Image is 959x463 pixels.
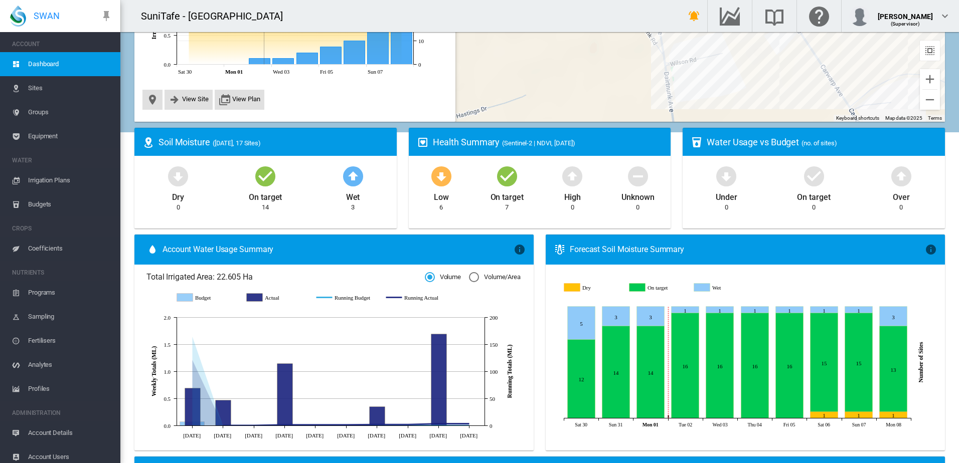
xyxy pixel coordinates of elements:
div: On target [249,188,282,203]
div: On target [797,188,830,203]
g: Running Budget [316,293,376,302]
div: 14 [262,203,269,212]
div: Forecast Soil Moisture Summary [570,244,925,255]
md-icon: icon-arrow-up-bold-circle [889,164,913,188]
g: On target Sep 03, 2025 16 [706,313,733,418]
span: (no. of sites) [802,139,837,147]
md-icon: Search the knowledge base [762,10,786,22]
div: Soil Moisture [158,136,389,148]
md-icon: icon-minus-circle [626,164,650,188]
tspan: Thu 04 [747,422,761,427]
circle: Running Budget 1 Sept 0 [467,423,471,427]
md-icon: icon-arrow-down-bold-circle [166,164,190,188]
span: Sampling [28,305,112,329]
tspan: Sat 30 [575,422,587,427]
span: View Plan [232,95,260,103]
span: NUTRIENTS [12,265,112,281]
div: Water Usage vs Budget [707,136,937,148]
tspan: Sun 31 [608,422,622,427]
g: On target Aug 30, 2025 12 [567,340,595,418]
button: icon-calendar-multiple View Plan [219,94,260,106]
div: SuniTafe - [GEOGRAPHIC_DATA] [141,9,292,23]
div: 0 [571,203,574,212]
img: SWAN-Landscape-Logo-Colour-drop.png [10,6,26,27]
g: Dry Sep 07, 2025 1 [845,412,872,418]
md-icon: icon-select-all [924,45,936,57]
span: Profiles [28,377,112,401]
g: Actual 7 July 0.47 [216,400,231,425]
circle: Running Budget 4 Aug 0 [344,423,348,427]
md-icon: icon-cup-water [691,136,703,148]
tspan: Mon 01 [225,69,243,75]
span: Fertilisers [28,329,112,353]
circle: Running Actual 25 Aug 3.66 [436,421,440,425]
tspan: 0 [490,423,493,429]
circle: Running Budget 30 June 164.61 [190,334,194,338]
circle: Running Actual 14 July 0.47 [252,423,256,427]
tspan: [DATE] [368,432,385,438]
md-icon: icon-information [514,244,526,256]
tspan: 1.5 [164,342,171,348]
a: Terms [928,115,942,121]
button: Keyboard shortcuts [836,115,879,122]
g: Wet Aug 31, 2025 3 [602,307,629,326]
span: Programs [28,281,112,305]
md-icon: icon-heart-box-outline [417,136,429,148]
span: CROPS [12,220,112,237]
g: Rainfall Sep 06, 2025 0.4 [344,41,365,65]
md-icon: icon-chevron-down [939,10,951,22]
span: Coefficients [28,237,112,261]
g: Wet Sep 05, 2025 1 [775,307,803,313]
span: Equipment [28,124,112,148]
g: Wet Sep 02, 2025 1 [671,307,699,313]
g: Actual 21 July 1.15 [277,363,293,425]
md-icon: icon-checkbox-marked-circle [253,164,277,188]
span: Groups [28,100,112,124]
span: SWAN [34,10,60,22]
md-radio-button: Volume [425,273,461,282]
div: 0 [812,203,816,212]
circle: Running Actual 28 July 1.62 [313,422,317,426]
span: ADMINISTRATION [12,405,112,421]
circle: Running Budget 25 Aug 0 [436,423,440,427]
circle: Running Actual 1 Sept 3.66 [467,421,471,425]
g: Wet Sep 04, 2025 1 [741,307,768,313]
span: Account Water Usage Summary [163,244,514,255]
div: Wet [346,188,360,203]
tspan: Wed 03 [273,69,290,75]
md-icon: icon-map-marker [146,94,158,106]
g: Rainfall Sep 03, 2025 0.1 [273,59,294,65]
g: Wet Sep 07, 2025 1 [845,307,872,313]
tspan: 0.0 [164,62,171,68]
tspan: 100 [490,369,498,375]
g: On target Sep 07, 2025 15 [845,313,872,412]
g: Wet [694,283,751,292]
md-icon: Go to the Data Hub [718,10,742,22]
g: Rainfall Sep 02, 2025 0.1 [249,59,270,65]
div: 0 [899,203,903,212]
circle: Running Actual 21 July 1.62 [282,422,286,426]
span: Total Irrigated Area: 22.605 Ha [146,272,425,283]
g: Dry Sep 08, 2025 1 [879,412,907,418]
button: Zoom out [920,90,940,110]
tspan: [DATE] [245,432,262,438]
tspan: Running Totals (ML) [506,344,513,398]
g: Wet Sep 06, 2025 1 [810,307,838,313]
circle: Running Budget 21 July 0 [282,423,286,427]
g: On target Sep 02, 2025 16 [671,313,699,418]
circle: Running Actual 4 Aug 1.62 [344,422,348,426]
tspan: 0.0 [164,423,171,429]
div: Health Summary [433,136,663,148]
tspan: 150 [490,342,498,348]
md-icon: icon-bell-ring [688,10,700,22]
g: Actual 25 Aug 1.69 [431,334,447,425]
md-icon: icon-thermometer-lines [554,244,566,256]
md-icon: icon-water [146,244,158,256]
span: Dashboard [28,52,112,76]
md-icon: icon-information [925,244,937,256]
tspan: [DATE] [460,432,477,438]
md-icon: icon-map-marker-radius [142,136,154,148]
g: Running Actual [386,293,446,302]
tspan: 0.5 [164,33,171,39]
div: Unknown [621,188,654,203]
